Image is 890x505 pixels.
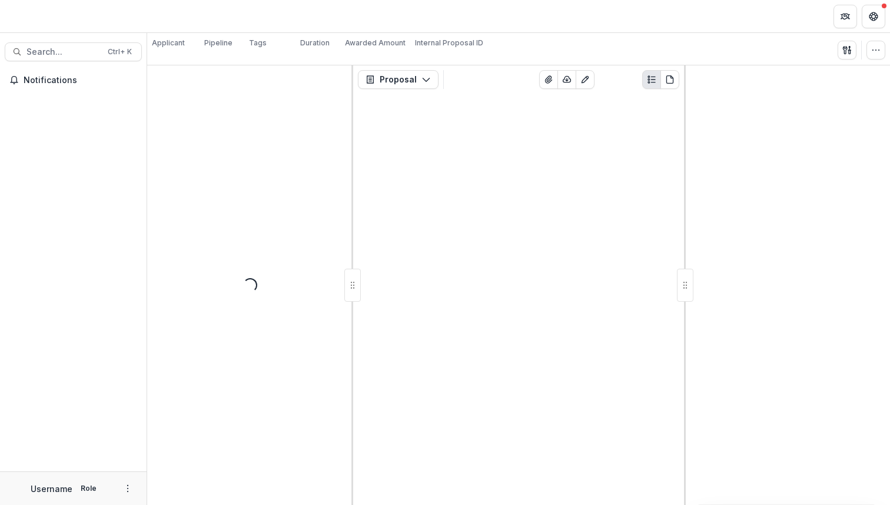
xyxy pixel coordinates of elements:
[833,5,857,28] button: Partners
[105,45,134,58] div: Ctrl + K
[576,70,595,89] button: Edit as form
[358,70,439,89] button: Proposal
[26,47,101,57] span: Search...
[5,71,142,90] button: Notifications
[24,75,137,85] span: Notifications
[642,70,661,89] button: Plaintext view
[5,42,142,61] button: Search...
[345,38,406,48] p: Awarded Amount
[204,38,233,48] p: Pipeline
[862,5,885,28] button: Get Help
[31,483,72,495] p: Username
[300,38,330,48] p: Duration
[660,70,679,89] button: PDF view
[249,38,267,48] p: Tags
[121,481,135,496] button: More
[77,483,100,494] p: Role
[152,38,185,48] p: Applicant
[415,38,483,48] p: Internal Proposal ID
[539,70,558,89] button: View Attached Files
